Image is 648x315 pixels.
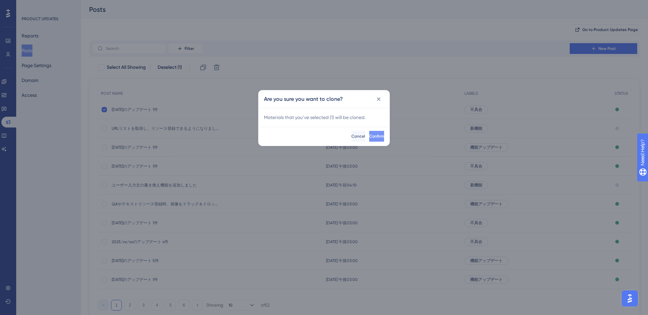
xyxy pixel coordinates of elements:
[264,113,384,121] span: Materials that you’ve selected ( 1 ) will be cloned.
[620,288,640,309] iframe: UserGuiding AI Assistant Launcher
[369,134,384,139] span: Confirm
[16,2,42,10] span: Need Help?
[351,134,365,139] span: Cancel
[264,95,343,103] h2: Are you sure you want to clone?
